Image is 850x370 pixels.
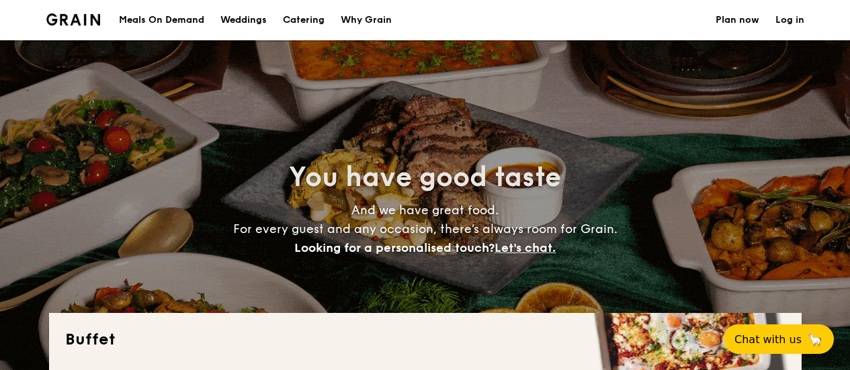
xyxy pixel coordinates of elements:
[807,332,823,347] span: 🦙
[495,240,556,255] span: Let's chat.
[46,13,101,26] img: Grain
[46,13,101,26] a: Logotype
[734,333,802,346] span: Chat with us
[724,324,834,354] button: Chat with us🦙
[294,240,495,255] span: Looking for a personalised touch?
[65,329,785,351] h2: Buffet
[289,161,561,193] span: You have good taste
[233,203,618,255] span: And we have great food. For every guest and any occasion, there’s always room for Grain.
